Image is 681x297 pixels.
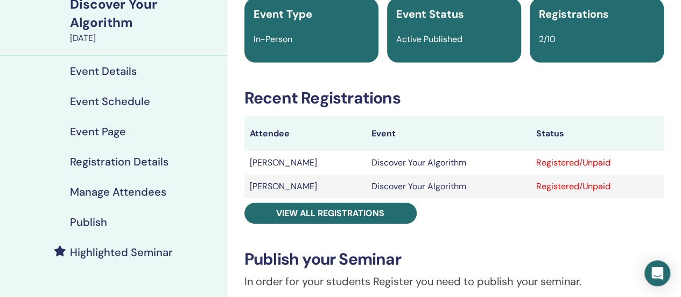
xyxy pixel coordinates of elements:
h4: Event Schedule [70,95,150,108]
th: Event [366,116,531,151]
span: View all registrations [276,208,384,219]
th: Status [531,116,664,151]
td: [PERSON_NAME] [244,151,366,175]
h3: Publish your Seminar [244,250,664,269]
span: Registrations [539,7,609,21]
a: View all registrations [244,203,417,224]
span: In-Person [254,33,292,45]
td: Discover Your Algorithm [366,151,531,175]
div: Open Intercom Messenger [644,260,670,286]
h4: Highlighted Seminar [70,246,173,259]
span: Event Type [254,7,312,21]
h4: Event Details [70,65,137,78]
div: [DATE] [70,32,221,45]
span: Active Published [396,33,462,45]
span: Event Status [396,7,464,21]
p: In order for your students Register you need to publish your seminar. [244,273,664,289]
div: Registered/Unpaid [536,156,658,169]
span: 2/10 [539,33,556,45]
th: Attendee [244,116,366,151]
h4: Event Page [70,125,126,138]
h4: Registration Details [70,155,169,168]
h4: Publish [70,216,107,229]
td: Discover Your Algorithm [366,175,531,198]
div: Registered/Unpaid [536,180,658,193]
h3: Recent Registrations [244,88,664,108]
h4: Manage Attendees [70,185,166,198]
td: [PERSON_NAME] [244,175,366,198]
